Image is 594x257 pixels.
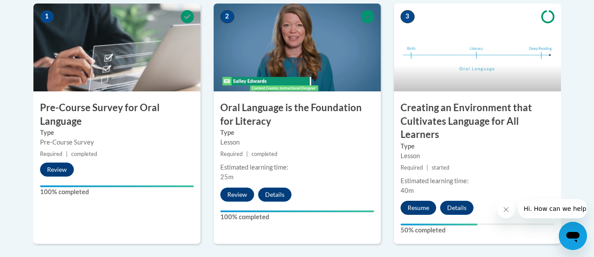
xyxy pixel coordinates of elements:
[394,4,561,91] img: Course Image
[220,163,374,172] div: Estimated learning time:
[214,101,381,128] h3: Oral Language is the Foundation for Literacy
[497,201,515,218] iframe: Close message
[220,128,374,138] label: Type
[71,151,97,157] span: completed
[401,164,423,171] span: Required
[432,164,449,171] span: started
[40,10,54,23] span: 1
[220,173,233,181] span: 25m
[258,188,292,202] button: Details
[518,199,587,218] iframe: Message from company
[401,187,414,194] span: 40m
[66,151,68,157] span: |
[5,6,71,13] span: Hi. How can we help?
[251,151,277,157] span: completed
[401,225,554,235] label: 50% completed
[40,151,62,157] span: Required
[401,201,436,215] button: Resume
[220,151,243,157] span: Required
[440,201,474,215] button: Details
[220,138,374,147] div: Lesson
[246,151,248,157] span: |
[40,128,194,138] label: Type
[401,176,554,186] div: Estimated learning time:
[220,188,254,202] button: Review
[401,151,554,161] div: Lesson
[40,163,74,177] button: Review
[40,138,194,147] div: Pre-Course Survey
[394,101,561,141] h3: Creating an Environment that Cultivates Language for All Learners
[214,4,381,91] img: Course Image
[401,141,554,151] label: Type
[220,210,374,212] div: Your progress
[220,10,234,23] span: 2
[40,187,194,197] label: 100% completed
[401,10,415,23] span: 3
[220,212,374,222] label: 100% completed
[426,164,428,171] span: |
[559,222,587,250] iframe: Button to launch messaging window
[33,4,200,91] img: Course Image
[33,101,200,128] h3: Pre-Course Survey for Oral Language
[401,224,477,225] div: Your progress
[40,185,194,187] div: Your progress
